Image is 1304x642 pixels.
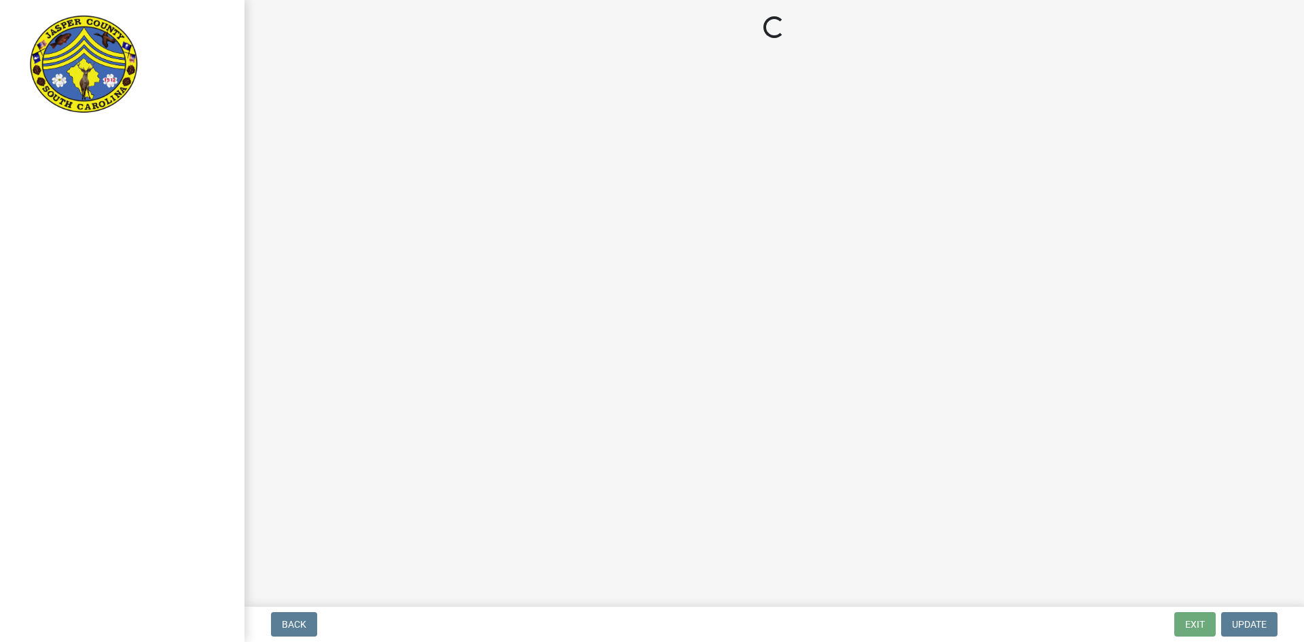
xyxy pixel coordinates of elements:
button: Exit [1174,612,1216,637]
button: Update [1221,612,1278,637]
button: Back [271,612,317,637]
img: Jasper County, South Carolina [27,14,141,116]
span: Back [282,619,306,630]
span: Update [1232,619,1267,630]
